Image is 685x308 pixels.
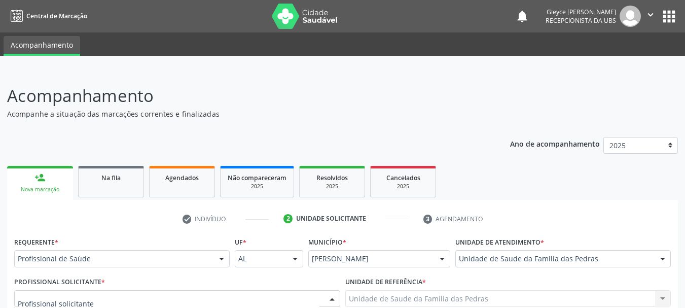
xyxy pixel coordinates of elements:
label: Município [308,234,346,250]
p: Ano de acompanhamento [510,137,600,150]
span: Resolvidos [316,174,348,182]
div: 2025 [228,183,286,190]
img: img [620,6,641,27]
button:  [641,6,660,27]
div: 2 [283,214,293,223]
div: 2025 [307,183,357,190]
span: AL [238,254,282,264]
span: [PERSON_NAME] [312,254,429,264]
span: Profissional de Saúde [18,254,209,264]
i:  [645,9,656,20]
p: Acompanhe a situação das marcações correntes e finalizadas [7,109,477,119]
a: Central de Marcação [7,8,87,24]
span: Recepcionista da UBS [546,16,616,25]
label: Unidade de referência [345,275,426,290]
button: apps [660,8,678,25]
span: Não compareceram [228,174,286,182]
span: Unidade de Saude da Familia das Pedras [459,254,650,264]
p: Acompanhamento [7,83,477,109]
button: notifications [515,9,529,23]
label: Profissional Solicitante [14,275,105,290]
div: Nova marcação [14,186,66,193]
label: UF [235,234,246,250]
div: person_add [34,172,46,183]
div: Gleyce [PERSON_NAME] [546,8,616,16]
span: Agendados [165,174,199,182]
div: Unidade solicitante [296,214,366,223]
label: Requerente [14,234,58,250]
span: Central de Marcação [26,12,87,20]
a: Acompanhamento [4,36,80,56]
div: 2025 [378,183,428,190]
span: Na fila [101,174,121,182]
span: Cancelados [386,174,420,182]
label: Unidade de atendimento [455,234,544,250]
